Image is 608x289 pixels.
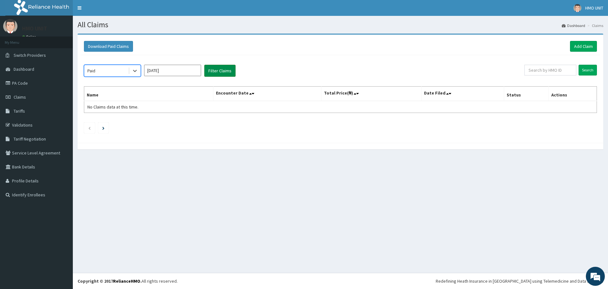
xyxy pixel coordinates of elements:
input: Search [579,65,597,76]
a: Previous page [88,125,91,131]
span: Dashboard [14,66,34,72]
li: Claims [586,23,603,28]
input: Select Month and Year [144,65,201,76]
th: Name [84,87,213,101]
p: HMO UNIT [22,26,47,31]
th: Encounter Date [213,87,321,101]
img: User Image [573,4,581,12]
div: Paid [87,68,95,74]
th: Total Price(₦) [321,87,421,101]
th: Actions [548,87,597,101]
button: Download Paid Claims [84,41,133,52]
span: Tariff Negotiation [14,136,46,142]
strong: Copyright © 2017 . [78,278,142,284]
a: Add Claim [570,41,597,52]
div: Redefining Heath Insurance in [GEOGRAPHIC_DATA] using Telemedicine and Data Science! [436,278,603,284]
span: Claims [14,94,26,100]
h1: All Claims [78,21,603,29]
span: No Claims data at this time. [87,104,138,110]
a: Online [22,35,37,39]
span: Tariffs [14,108,25,114]
a: RelianceHMO [113,278,140,284]
span: Switch Providers [14,52,46,58]
th: Status [504,87,548,101]
button: Filter Claims [204,65,236,77]
a: Dashboard [562,23,585,28]
footer: All rights reserved. [73,273,608,289]
img: User Image [3,19,17,33]
a: Next page [102,125,104,131]
span: HMO UNIT [585,5,603,11]
input: Search by HMO ID [524,65,576,76]
th: Date Filed [421,87,504,101]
